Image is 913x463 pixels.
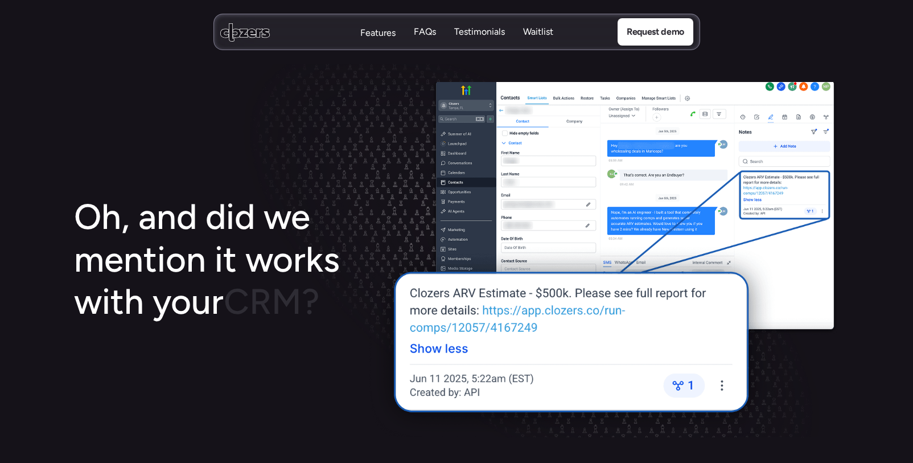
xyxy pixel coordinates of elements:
p: Testimonials [454,26,505,38]
a: FAQsFAQs [414,26,436,39]
p: FAQs [414,38,436,51]
h1: Oh, and did we mention it works with your [74,196,347,323]
a: TestimonialsTestimonials [454,26,505,39]
a: FeaturesFeatures [360,26,396,39]
a: WaitlistWaitlist [523,26,553,39]
span: CRM? [224,280,319,323]
p: Features [360,27,396,39]
a: Request demo [617,18,693,46]
p: Request demo [626,24,684,39]
p: Waitlist [523,38,553,51]
p: Waitlist [523,26,553,38]
p: Testimonials [454,38,505,51]
p: FAQs [414,26,436,38]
